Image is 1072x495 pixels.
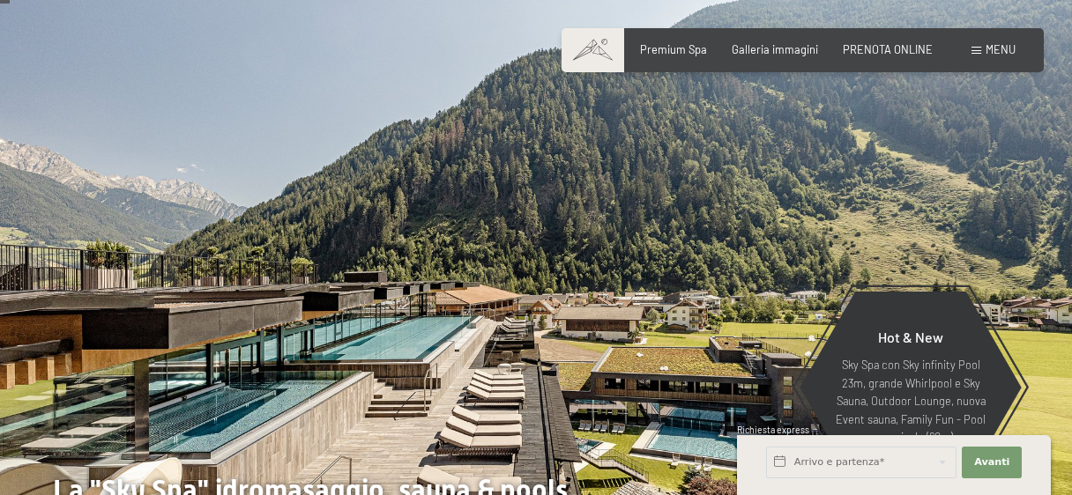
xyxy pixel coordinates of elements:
span: Menu [986,42,1016,56]
a: PRENOTA ONLINE [843,42,933,56]
button: Avanti [962,447,1022,478]
span: Hot & New [878,329,943,345]
a: Premium Spa [640,42,707,56]
span: Avanti [974,455,1009,469]
span: Richiesta express [737,425,809,435]
a: Galleria immagini [732,42,818,56]
a: Hot & New Sky Spa con Sky infinity Pool 23m, grande Whirlpool e Sky Sauna, Outdoor Lounge, nuova ... [799,291,1023,484]
p: Sky Spa con Sky infinity Pool 23m, grande Whirlpool e Sky Sauna, Outdoor Lounge, nuova Event saun... [834,356,987,446]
